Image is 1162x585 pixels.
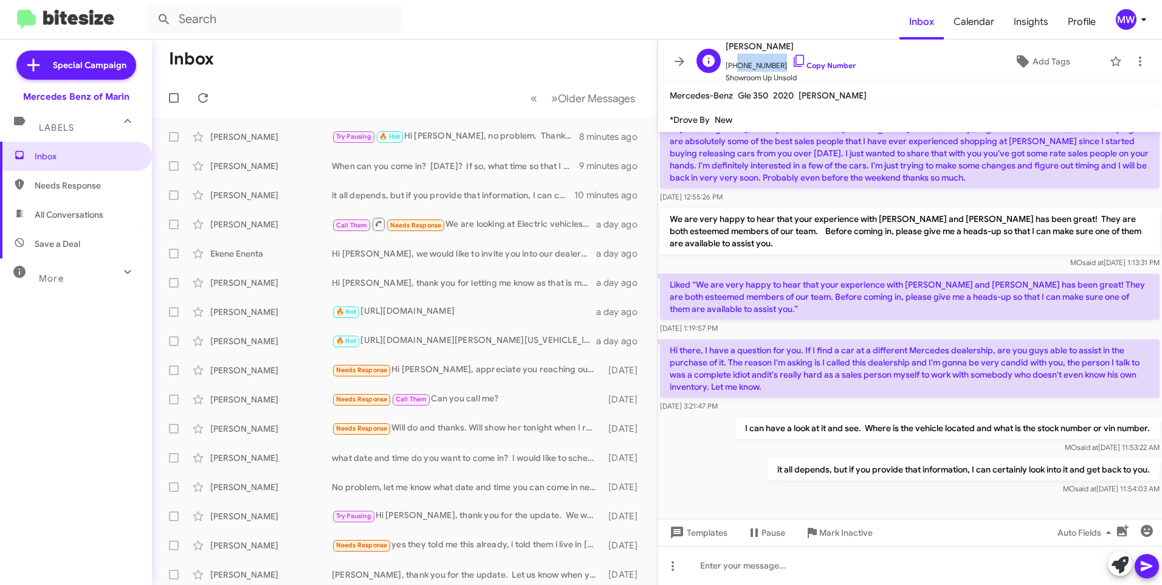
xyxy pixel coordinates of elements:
[596,218,647,230] div: a day ago
[1063,484,1160,493] span: MO [DATE] 11:54:03 AM
[1065,443,1160,452] span: MO [DATE] 11:53:22 AM
[332,130,579,144] div: Hi [PERSON_NAME], no problem. Thanks for letting me know
[332,247,596,260] div: Hi [PERSON_NAME], we would like to invite you into our dealership to see the GLC 300. Do you have...
[603,569,647,581] div: [DATE]
[210,539,332,552] div: [PERSON_NAME]
[35,179,138,192] span: Needs Response
[332,569,603,581] div: [PERSON_NAME], thank you for the update. Let us know when you're ready and we would be happy to a...
[726,72,856,84] span: Showroom Up Unsold
[660,339,1160,398] p: Hi there, I have a question for you. If I find a car at a different Mercedes dealership, are you ...
[660,274,1160,320] p: Liked “We are very happy to hear that your experience with [PERSON_NAME] and [PERSON_NAME] has be...
[332,305,596,319] div: [URL][DOMAIN_NAME]
[531,91,537,106] span: «
[524,86,642,111] nav: Page navigation example
[210,189,332,201] div: [PERSON_NAME]
[761,522,785,544] span: Pause
[336,366,388,374] span: Needs Response
[336,395,388,403] span: Needs Response
[768,459,1160,480] p: it all depends, but if you provide that information, I can certainly look into it and get back to...
[944,4,1004,40] a: Calendar
[544,86,642,111] button: Next
[336,308,357,316] span: 🔥 Hot
[39,273,64,284] span: More
[336,512,371,520] span: Try Pausing
[332,421,603,435] div: Will do and thanks. Will show her tonight when I return home
[670,90,733,101] span: Mercedes-Benz
[396,395,427,403] span: Call Them
[332,509,603,523] div: Hi [PERSON_NAME], thank you for the update. We would be happy to assist you whenever you are ready.
[603,393,647,406] div: [DATE]
[332,538,603,552] div: yes they told me this already, i told them i live in [GEOGRAPHIC_DATA] that they were going to fi...
[660,401,718,410] span: [DATE] 3:21:47 PM
[16,50,136,80] a: Special Campaign
[1004,4,1058,40] a: Insights
[35,238,80,250] span: Save a Deal
[390,221,442,229] span: Needs Response
[715,114,732,125] span: New
[210,481,332,493] div: [PERSON_NAME]
[332,392,603,406] div: Can you call me?
[1105,9,1149,30] button: MW
[332,189,574,201] div: it all depends, but if you provide that information, I can certainly look into it and get back to...
[332,160,579,172] div: When can you come in? [DATE]? If so, what time so that I can pencil you in for an appointment
[332,334,596,348] div: [URL][DOMAIN_NAME][PERSON_NAME][US_VEHICLE_IDENTIFICATION_NUMBER]
[35,209,103,221] span: All Conversations
[332,452,603,464] div: what date and time do you want to come in? I would like to schedule you for an appointment. That ...
[332,481,603,493] div: No problem, let me know what date and time you can come in next week. I would like to schedule yo...
[579,131,647,143] div: 8 minutes ago
[660,118,1160,189] p: Hi [PERSON_NAME], thank you for the note. [PERSON_NAME] and the other young woman who have both b...
[574,189,647,201] div: 10 minutes ago
[169,49,214,69] h1: Inbox
[603,539,647,552] div: [DATE]
[773,90,794,101] span: 2020
[735,417,1160,439] p: I can have a look at it and see. Where is the vehicle located and what is the stock number or vin...
[1033,50,1070,72] span: Add Tags
[551,91,558,106] span: »
[210,335,332,347] div: [PERSON_NAME]
[336,541,388,549] span: Needs Response
[596,277,647,289] div: a day ago
[332,363,603,377] div: Hi [PERSON_NAME], appreciate you reaching out regarding the C63S. I've never purchased a vehicle ...
[1075,484,1096,493] span: said at
[658,522,737,544] button: Templates
[980,50,1104,72] button: Add Tags
[35,150,138,162] span: Inbox
[210,218,332,230] div: [PERSON_NAME]
[603,481,647,493] div: [DATE]
[210,247,332,260] div: Ekene Enenta
[1070,258,1160,267] span: MO [DATE] 1:13:31 PM
[579,160,647,172] div: 9 minutes ago
[799,90,867,101] span: [PERSON_NAME]
[603,510,647,522] div: [DATE]
[336,133,371,140] span: Try Pausing
[210,364,332,376] div: [PERSON_NAME]
[596,335,647,347] div: a day ago
[1048,522,1126,544] button: Auto Fields
[53,59,126,71] span: Special Campaign
[210,452,332,464] div: [PERSON_NAME]
[667,522,727,544] span: Templates
[39,122,74,133] span: Labels
[603,452,647,464] div: [DATE]
[332,216,596,232] div: We are looking at Electric vehicles And we're curious if [PERSON_NAME] had something That got mor...
[899,4,944,40] a: Inbox
[660,208,1160,254] p: We are very happy to hear that your experience with [PERSON_NAME] and [PERSON_NAME] has been grea...
[336,337,357,345] span: 🔥 Hot
[1058,4,1105,40] a: Profile
[726,54,856,72] span: [PHONE_NUMBER]
[1082,258,1104,267] span: said at
[336,221,368,229] span: Call Them
[726,39,856,54] span: [PERSON_NAME]
[603,423,647,435] div: [DATE]
[210,510,332,522] div: [PERSON_NAME]
[379,133,400,140] span: 🔥 Hot
[1077,443,1098,452] span: said at
[670,114,710,125] span: *Drove By
[210,393,332,406] div: [PERSON_NAME]
[147,5,402,34] input: Search
[603,364,647,376] div: [DATE]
